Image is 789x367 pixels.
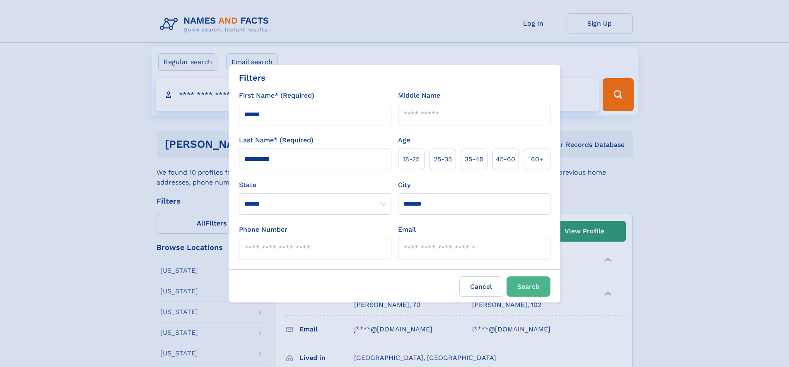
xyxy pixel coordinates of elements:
[239,180,391,190] label: State
[239,225,287,235] label: Phone Number
[398,180,410,190] label: City
[403,154,420,164] span: 18‑25
[434,154,452,164] span: 25‑35
[398,135,410,145] label: Age
[239,72,265,84] div: Filters
[465,154,483,164] span: 35‑45
[459,276,503,297] label: Cancel
[496,154,515,164] span: 45‑60
[398,225,416,235] label: Email
[507,276,550,297] button: Search
[239,91,314,101] label: First Name* (Required)
[239,135,314,145] label: Last Name* (Required)
[398,91,440,101] label: Middle Name
[531,154,543,164] span: 60+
